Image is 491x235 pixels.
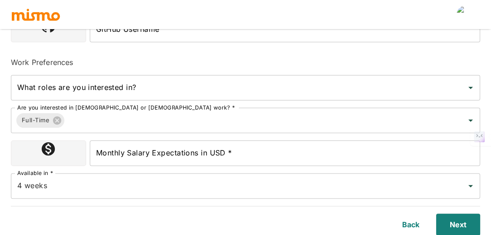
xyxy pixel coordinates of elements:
label: Available in * [17,169,53,177]
button: Open [464,180,477,192]
div: Full-Time [16,113,64,128]
button: Open [464,114,477,127]
button: Open [464,81,477,94]
h6: Work Preferences [11,57,480,68]
img: null null [457,5,475,24]
img: logo [11,8,61,21]
span: Full-Time [16,115,55,125]
label: Are you interested in [DEMOGRAPHIC_DATA] or [DEMOGRAPHIC_DATA] work? * [17,104,235,111]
